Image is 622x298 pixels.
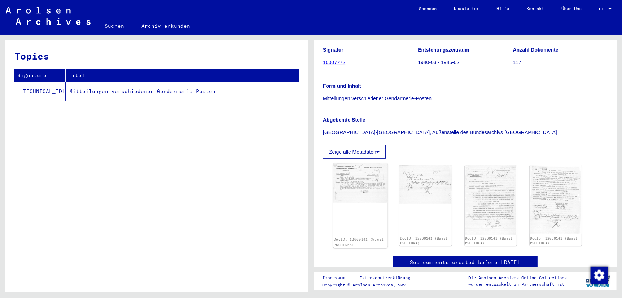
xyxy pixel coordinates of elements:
div: | [322,274,419,282]
p: Mitteilungen verschiedener Gendarmerie-Posten [323,95,608,102]
td: Mitteilungen verschiedener Gendarmerie-Posten [66,82,299,101]
img: 004.jpg [530,165,582,234]
a: Impressum [322,274,351,282]
img: yv_logo.png [584,272,612,290]
b: Form und Inhalt [323,83,361,89]
a: DocID: 12060141 (Wasil PSCHINKA) [530,236,578,245]
img: 002.jpg [399,165,451,204]
a: Archiv erkunden [133,17,199,35]
p: 1940-03 - 1945-02 [418,59,512,66]
a: 10007772 [323,60,345,65]
b: Signatur [323,47,343,53]
a: See comments created before [DATE] [410,259,521,266]
h3: Topics [14,49,299,63]
span: DE [599,6,607,12]
th: Titel [66,69,299,82]
td: [TECHNICAL_ID] [14,82,66,101]
img: Arolsen_neg.svg [6,7,91,25]
div: Zustimmung ändern [590,266,608,284]
a: Datenschutzerklärung [354,274,419,282]
button: Zeige alle Metadaten [323,145,386,159]
img: 003.jpg [465,165,517,235]
p: 117 [513,59,608,66]
p: Die Arolsen Archives Online-Collections [468,275,567,281]
a: Suchen [96,17,133,35]
p: wurden entwickelt in Partnerschaft mit [468,281,567,288]
b: Anzahl Dokumente [513,47,559,53]
th: Signature [14,69,66,82]
b: Abgebende Stelle [323,117,365,123]
a: DocID: 12060141 (Wasil PSCHINKA) [400,236,448,245]
p: [GEOGRAPHIC_DATA]-[GEOGRAPHIC_DATA], Außenstelle des Bundesarchivs [GEOGRAPHIC_DATA] [323,129,608,136]
p: Copyright © Arolsen Archives, 2021 [322,282,419,288]
b: Entstehungszeitraum [418,47,469,53]
img: Zustimmung ändern [591,267,608,284]
a: DocID: 12060141 (Wasil PSCHINKA) [334,238,384,247]
a: DocID: 12060141 (Wasil PSCHINKA) [465,236,513,245]
img: 001.jpg [333,163,387,203]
